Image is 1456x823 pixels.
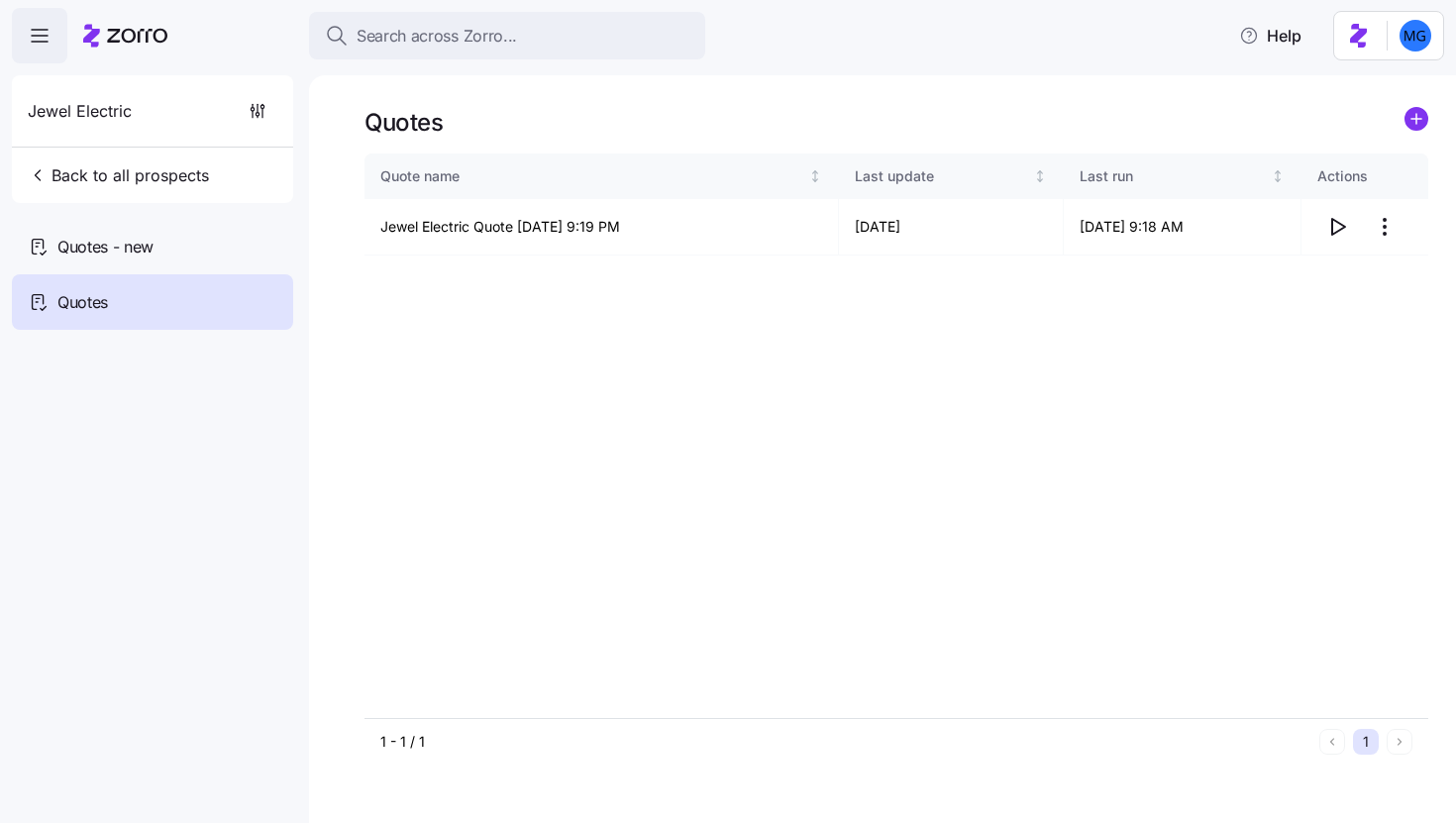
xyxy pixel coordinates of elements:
[12,274,293,330] a: Quotes
[839,154,1064,199] th: Last updateNot sorted
[808,169,822,183] div: Not sorted
[855,165,1030,187] div: Last update
[1239,24,1301,48] span: Help
[12,219,293,274] a: Quotes - new
[364,199,839,256] td: Jewel Electric Quote [DATE] 9:19 PM
[1387,729,1412,755] button: Next page
[1319,729,1345,755] button: Previous page
[1080,165,1268,187] div: Last run
[309,12,705,59] button: Search across Zorro...
[839,199,1064,256] td: [DATE]
[1317,165,1412,187] div: Actions
[57,290,108,315] span: Quotes
[28,163,209,187] span: Back to all prospects
[364,107,443,138] h1: Quotes
[357,24,517,49] span: Search across Zorro...
[364,154,839,199] th: Quote nameNot sorted
[1271,169,1285,183] div: Not sorted
[1404,107,1428,131] svg: add icon
[1033,169,1047,183] div: Not sorted
[1400,20,1431,51] img: 61c362f0e1d336c60eacb74ec9823875
[380,732,1311,752] div: 1 - 1 / 1
[28,99,132,124] span: Jewel Electric
[1064,199,1301,256] td: [DATE] 9:18 AM
[57,235,154,259] span: Quotes - new
[380,165,804,187] div: Quote name
[20,155,217,195] button: Back to all prospects
[1064,154,1301,199] th: Last runNot sorted
[1404,107,1428,138] a: add icon
[1223,16,1317,55] button: Help
[1353,729,1379,755] button: 1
